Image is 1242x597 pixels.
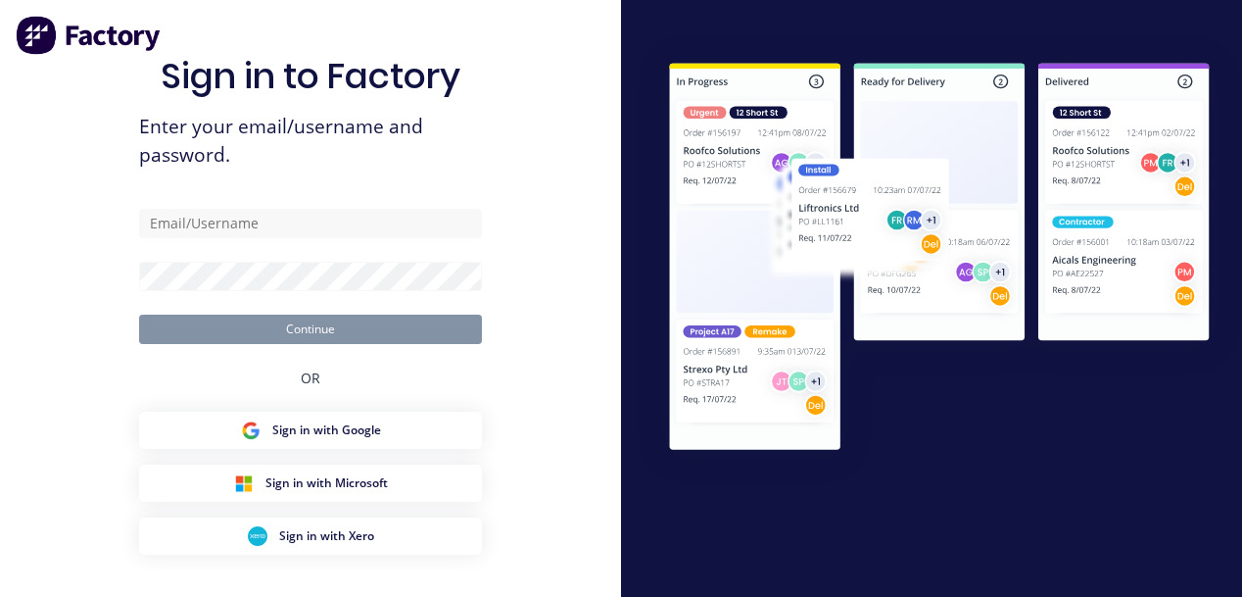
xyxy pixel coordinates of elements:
[139,209,482,238] input: Email/Username
[265,474,388,492] span: Sign in with Microsoft
[301,344,320,412] div: OR
[161,55,460,97] h1: Sign in to Factory
[241,421,261,440] img: Google Sign in
[16,16,163,55] img: Factory
[139,465,482,502] button: Microsoft Sign inSign in with Microsoft
[139,518,482,555] button: Xero Sign inSign in with Xero
[234,473,254,493] img: Microsoft Sign in
[637,33,1242,485] img: Sign in
[139,315,482,344] button: Continue
[139,113,482,170] span: Enter your email/username and password.
[279,527,374,545] span: Sign in with Xero
[248,526,267,546] img: Xero Sign in
[139,412,482,449] button: Google Sign inSign in with Google
[272,422,381,439] span: Sign in with Google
